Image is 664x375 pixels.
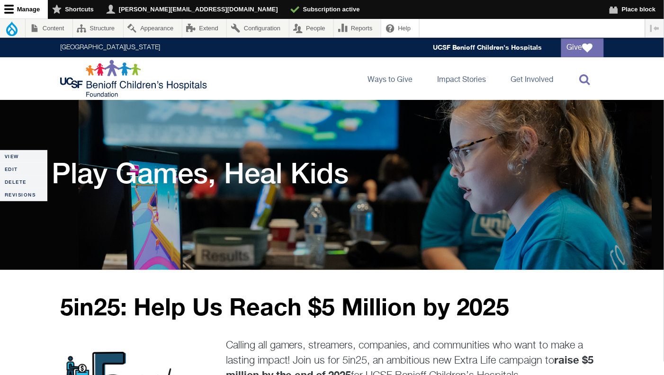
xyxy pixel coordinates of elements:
[334,19,381,37] a: Reports
[433,44,542,52] a: UCSF Benioff Children's Hospitals
[73,19,123,37] a: Structure
[430,57,494,100] a: Impact Stories
[60,292,510,321] strong: 5in25: Help Us Reach $5 Million by 2025
[646,19,664,37] button: Vertical orientation
[60,45,160,51] a: [GEOGRAPHIC_DATA][US_STATE]
[561,38,604,57] a: Give
[360,57,420,100] a: Ways to Give
[26,19,72,37] a: Content
[52,156,349,189] h1: Play Games, Heal Kids
[503,57,561,100] a: Get Involved
[381,19,419,37] a: Help
[227,19,288,37] a: Configuration
[182,19,227,37] a: Extend
[124,19,182,37] a: Appearance
[60,60,209,98] img: Logo for UCSF Benioff Children's Hospitals Foundation
[289,19,334,37] a: People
